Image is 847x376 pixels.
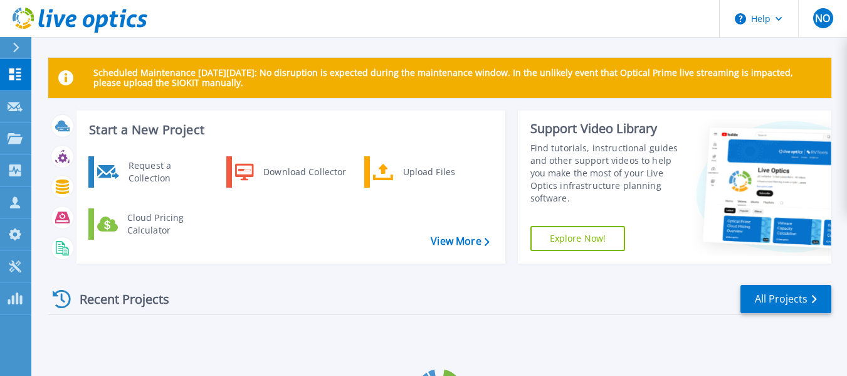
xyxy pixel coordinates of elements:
div: Download Collector [257,159,352,185]
a: Download Collector [226,156,355,188]
a: All Projects [740,285,831,313]
a: Upload Files [364,156,493,188]
div: Recent Projects [48,284,186,314]
a: Cloud Pricing Calculator [88,208,217,240]
a: View More [431,235,489,247]
a: Request a Collection [88,156,217,188]
h3: Start a New Project [89,123,489,137]
span: NO [815,13,830,23]
div: Cloud Pricing Calculator [121,212,214,237]
div: Support Video Library [530,121,687,137]
div: Upload Files [397,159,490,185]
p: Scheduled Maintenance [DATE][DATE]: No disruption is expected during the maintenance window. In t... [93,68,821,88]
div: Request a Collection [122,159,214,185]
div: Find tutorials, instructional guides and other support videos to help you make the most of your L... [530,142,687,205]
a: Explore Now! [530,226,626,251]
